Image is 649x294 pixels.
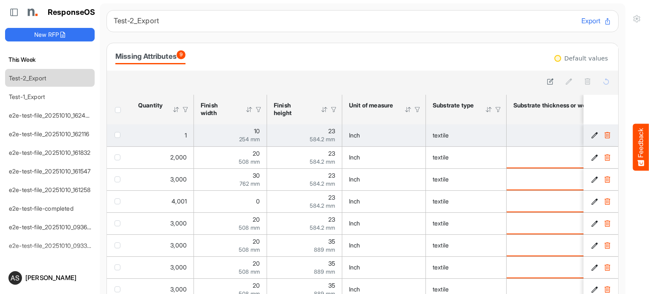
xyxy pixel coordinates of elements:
span: textile [433,286,449,293]
span: 20 [253,150,260,157]
span: 20 [253,216,260,223]
span: 889 mm [314,268,335,275]
button: Delete [603,131,611,140]
td: c98a4775-87b4-4c97-9cf2-f119e49f6f23 is template cell Column Header [584,190,620,212]
button: Delete [603,175,611,184]
a: e2e-test-file_20251010_093657 [9,223,94,231]
span: 20 [253,260,260,267]
td: checkbox [107,234,131,256]
td: 23 is template cell Column Header httpsnorthellcomontologiesmapping-rulesmeasurementhasfinishsize... [267,190,342,212]
td: 3000 is template cell Column Header httpsnorthellcomontologiesmapping-rulesorderhasquantity [131,256,194,278]
h6: Test-2_Export [114,17,575,25]
span: Inch [349,198,360,205]
td: checkbox [107,212,131,234]
div: Default values [564,55,608,61]
span: 3,000 [170,220,187,227]
span: 4,001 [172,198,187,205]
button: Feedback [633,124,649,170]
span: textile [433,220,449,227]
button: Delete [603,241,611,250]
td: 1fc8d725-b1c3-4ded-85c0-288a5a618d52 is template cell Column Header [584,146,620,168]
td: textile is template cell Column Header httpsnorthellcomontologiesmapping-rulesmaterialhassubstrat... [426,190,507,212]
button: Export [581,16,611,27]
button: Edit [590,219,599,228]
td: 23 is template cell Column Header httpsnorthellcomontologiesmapping-rulesmeasurementhasfinishsize... [267,168,342,190]
a: Test-1_Export [9,93,45,100]
span: Inch [349,286,360,293]
span: 2,000 [170,154,187,161]
span: 23 [328,127,335,135]
div: Substrate thickness or weight [513,102,600,109]
button: Delete [603,197,611,206]
td: checkbox [107,146,131,168]
td: c835cc2e-f4c6-4860-becd-82c1bfcd2149 is template cell Column Header [584,256,620,278]
td: Inch is template cell Column Header httpsnorthellcomontologiesmapping-rulesmeasurementhasunitofme... [342,124,426,146]
td: Inch is template cell Column Header httpsnorthellcomontologiesmapping-rulesmeasurementhasunitofme... [342,234,426,256]
span: textile [433,176,449,183]
span: 20 [253,238,260,245]
td: 23 is template cell Column Header httpsnorthellcomontologiesmapping-rulesmeasurementhasfinishsize... [267,212,342,234]
span: Inch [349,154,360,161]
span: 30 [253,172,260,179]
div: Filter Icon [414,106,421,113]
span: 23 [328,150,335,157]
td: 23 is template cell Column Header httpsnorthellcomontologiesmapping-rulesmeasurementhasfinishsize... [267,146,342,168]
span: 584.2 mm [310,158,335,165]
span: 584.2 mm [310,180,335,187]
button: Edit [590,263,599,272]
div: Finish height [274,102,310,117]
span: 35 [328,282,335,289]
td: 35 is template cell Column Header httpsnorthellcomontologiesmapping-rulesmeasurementhasfinishsize... [267,256,342,278]
span: AS [11,275,19,281]
td: Inch is template cell Column Header httpsnorthellcomontologiesmapping-rulesmeasurementhasunitofme... [342,190,426,212]
td: 3000 is template cell Column Header httpsnorthellcomontologiesmapping-rulesorderhasquantity [131,234,194,256]
span: 508 mm [239,246,260,253]
td: 20 is template cell Column Header httpsnorthellcomontologiesmapping-rulesmeasurementhasfinishsize... [194,256,267,278]
a: e2e-test-file_20251010_161547 [9,168,91,175]
span: 1 [185,132,187,139]
th: Header checkbox [107,95,131,124]
button: Edit [590,153,599,162]
span: 23 [328,172,335,179]
span: 23 [328,194,335,201]
span: Inch [349,242,360,249]
span: 3,000 [170,286,187,293]
button: New RFP [5,28,95,41]
td: 20 is template cell Column Header httpsnorthellcomontologiesmapping-rulesmeasurementhasfinishsize... [194,234,267,256]
img: Northell [23,4,40,21]
span: textile [433,132,449,139]
td: 80 is template cell Column Header httpsnorthellcomontologiesmapping-rulesmaterialhasmaterialthick... [507,124,633,146]
td: 1 is template cell Column Header httpsnorthellcomontologiesmapping-rulesorderhasquantity [131,124,194,146]
a: e2e-test-file_20251010_162116 [9,130,90,137]
a: e2e-test-file_20251010_161258 [9,186,91,193]
div: Quantity [138,102,161,109]
span: 3,000 [170,176,187,183]
td: 2000 is template cell Column Header httpsnorthellcomontologiesmapping-rulesorderhasquantity [131,146,194,168]
td: checkbox [107,256,131,278]
h6: This Week [5,55,95,64]
div: Missing Attributes [115,50,185,62]
td: Inch is template cell Column Header httpsnorthellcomontologiesmapping-rulesmeasurementhasunitofme... [342,256,426,278]
td: checkbox [107,168,131,190]
td: textile is template cell Column Header httpsnorthellcomontologiesmapping-rulesmaterialhassubstrat... [426,124,507,146]
span: 3,000 [170,264,187,271]
span: 10 [254,127,260,135]
button: Edit [590,197,599,206]
button: Delete [603,219,611,228]
span: 584.2 mm [310,136,335,143]
span: Inch [349,132,360,139]
a: e2e-test-file_20251010_161832 [9,149,91,156]
td: 35 is template cell Column Header httpsnorthellcomontologiesmapping-rulesmeasurementhasfinishsize... [267,234,342,256]
td: 49536195-446f-4943-92af-0e3de3042b00 is template cell Column Header [584,234,620,256]
span: textile [433,264,449,271]
td: is template cell Column Header httpsnorthellcomontologiesmapping-rulesmaterialhasmaterialthicknes... [507,212,633,234]
td: is template cell Column Header httpsnorthellcomontologiesmapping-rulesmaterialhasmaterialthicknes... [507,190,633,212]
div: Filter Icon [330,106,338,113]
td: 0 is template cell Column Header httpsnorthellcomontologiesmapping-rulesmeasurementhasfinishsizew... [194,190,267,212]
span: 889 mm [314,246,335,253]
span: 584.2 mm [310,202,335,209]
span: textile [433,198,449,205]
div: Finish width [201,102,235,117]
td: is template cell Column Header httpsnorthellcomontologiesmapping-rulesmaterialhasmaterialthicknes... [507,168,633,190]
td: 10 is template cell Column Header httpsnorthellcomontologiesmapping-rulesmeasurementhasfinishsize... [194,124,267,146]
